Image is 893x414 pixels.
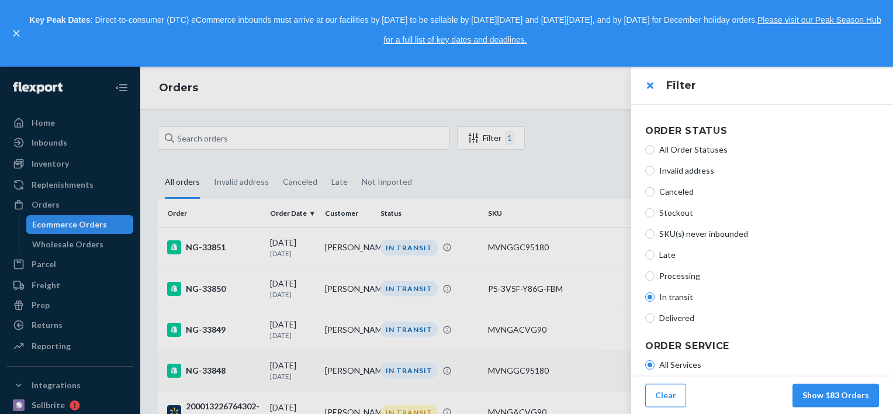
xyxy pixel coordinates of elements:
input: Late [645,250,655,260]
button: Clear [645,384,686,407]
h4: Order Service [645,339,879,353]
a: Please visit our Peak Season Hub for a full list of key dates and deadlines. [383,15,881,44]
input: In transit [645,292,655,302]
input: Delivered [645,313,655,323]
p: : Direct-to-consumer (DTC) eCommerce inbounds must arrive at our facilities by [DATE] to be sella... [28,11,882,50]
span: Delivered [659,312,879,324]
strong: Key Peak Dates [29,15,90,25]
span: Chat [26,8,50,19]
button: Show 183 Orders [792,384,879,407]
span: Late [659,249,879,261]
span: Canceled [659,186,879,198]
input: All Services [645,360,655,370]
span: SKU(s) never inbounded [659,228,879,240]
span: In transit [659,291,879,303]
span: Invalid address [659,165,879,177]
button: close [638,74,662,97]
h4: Order Status [645,124,879,138]
h3: Filter [666,78,879,93]
span: All Order Statuses [659,144,879,156]
button: close, [11,27,22,39]
span: Stockout [659,207,879,219]
input: SKU(s) never inbounded [645,229,655,239]
input: All Order Statuses [645,145,655,154]
input: Stockout [645,208,655,218]
input: Processing [645,271,655,281]
input: Invalid address [645,166,655,175]
span: Processing [659,270,879,282]
input: Canceled [645,187,655,196]
span: All Services [659,359,879,371]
